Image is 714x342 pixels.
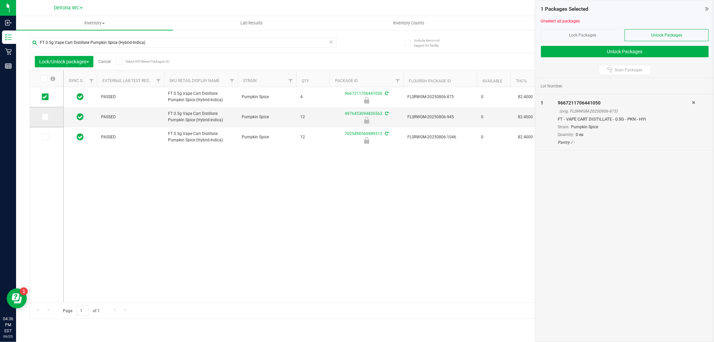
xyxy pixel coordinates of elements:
[481,134,506,140] span: 0
[16,16,173,30] a: Inventory
[300,134,326,140] span: 12
[329,117,404,124] div: Launch Hold
[51,76,55,81] span: Select all records on this page
[569,33,597,38] span: Lock Packages
[302,79,309,83] a: Qty
[77,92,84,101] span: In Sync
[407,114,473,120] span: FLSRWGM-20250806-945
[77,132,84,142] span: In Sync
[576,132,583,137] span: 0 ea
[168,90,234,103] span: FT 0.5g Vape Cart Distillate Pumpkin Spice (Hybrid-Indica)
[330,16,487,30] a: Inventory Counts
[482,79,502,83] a: Available
[69,78,94,83] a: Sync Status
[86,75,97,87] a: Filter
[300,94,326,100] span: 4
[329,137,404,144] div: Launch Hold
[345,91,382,96] a: 9667211706441050
[384,131,388,136] span: Sync from Compliance System
[558,132,574,137] span: Quantity:
[3,316,13,334] p: 04:36 PM EDT
[5,19,12,26] inline-svg: Inbound
[7,288,27,309] iframe: Resource center
[101,134,160,140] span: PASSED
[407,94,473,100] span: FLSRWGM-20250806-875
[559,108,692,114] div: (orig. FLSRWGM-20250806-875)
[615,67,642,73] span: Scan Packages
[329,38,334,46] span: Clear
[384,20,433,26] span: Inventory Counts
[126,60,159,63] span: Select All Filtered Packages (3)
[5,34,12,41] inline-svg: Inventory
[77,112,84,122] span: In Sync
[3,334,13,339] p: 09/25
[243,78,257,83] a: Strain
[168,131,234,143] span: FT 0.5g Vape Cart Distillate Pumpkin Spice (Hybrid-Indica)
[558,116,692,123] div: FT - VAPE CART DISTILLATE - 0.5G - PKN - HYI
[101,94,160,100] span: PASSED
[16,20,173,26] span: Inventory
[242,94,292,100] span: Pumpkin Spice
[514,92,536,102] span: 82.4000
[541,100,544,106] span: 1
[541,83,563,89] span: Lot Number:
[39,59,89,64] span: Lock/Unlock packages
[345,131,382,136] a: 7025490560989312
[101,114,160,120] span: PASSED
[168,111,234,123] span: FT 0.5g Vape Cart Distillate Pumpkin Spice (Hybrid-Indica)
[329,97,404,104] div: Launch Hold
[599,65,651,75] button: Scan Packages
[300,114,326,120] span: 12
[514,112,536,122] span: 82.4000
[227,75,238,87] a: Filter
[516,79,527,83] a: THC%
[153,75,164,87] a: Filter
[5,48,12,55] inline-svg: Retail
[231,20,272,26] span: Lab Results
[407,134,473,140] span: FLSRWGM-20250806-1046
[20,287,28,295] iframe: Resource center unread badge
[35,56,93,67] button: Lock/Unlock packages
[57,305,105,316] span: Page of 1
[541,46,709,57] button: Unlock Packages
[285,75,296,87] a: Filter
[102,78,155,83] a: External Lab Test Result
[242,114,292,120] span: Pumpkin Spice
[541,19,580,23] a: Unselect all packages
[242,134,292,140] span: Pumpkin Spice
[345,111,382,116] a: 4976453094826563
[335,78,358,83] a: Package ID
[414,38,448,48] span: Include items not tagged for facility
[514,132,536,142] span: 82.4000
[77,305,89,316] input: 1
[169,78,220,83] a: Sku Retail Display Name
[392,75,403,87] a: Filter
[571,125,598,129] span: Pumpkin Spice
[558,99,692,107] div: 9667211706441050
[558,139,692,145] div: Pantry / -
[481,114,506,120] span: 0
[173,16,330,30] a: Lab Results
[558,125,569,129] span: Strain:
[5,63,12,69] inline-svg: Reports
[54,5,79,11] span: Deltona WC
[29,38,337,48] input: Search Package ID, Item Name, SKU, Lot or Part Number...
[481,94,506,100] span: 0
[409,79,451,83] a: Flourish Package ID
[384,111,388,116] span: Sync from Compliance System
[651,33,682,38] span: Unlock Packages
[384,91,388,96] span: Sync from Compliance System
[98,59,111,64] a: Cancel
